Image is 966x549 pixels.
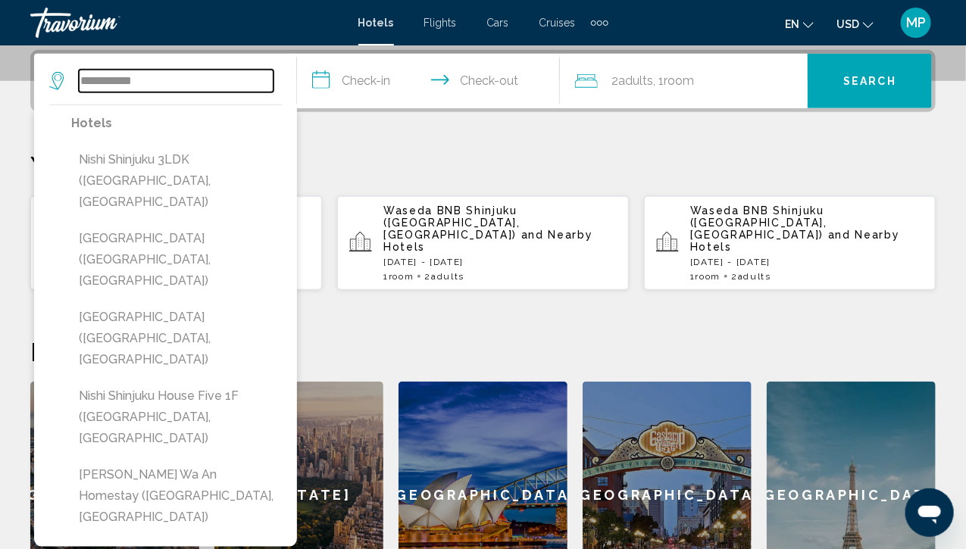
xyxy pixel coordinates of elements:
[71,303,282,374] button: [GEOGRAPHIC_DATA] ([GEOGRAPHIC_DATA], [GEOGRAPHIC_DATA])
[618,73,653,88] span: Adults
[71,382,282,453] button: Nishi Shinjuku House Five 1F ([GEOGRAPHIC_DATA], [GEOGRAPHIC_DATA])
[690,257,924,267] p: [DATE] - [DATE]
[297,54,560,108] button: Check in and out dates
[487,17,509,29] a: Cars
[690,271,721,282] span: 1
[71,145,282,217] button: Nishi Shinjuku 3LDK ([GEOGRAPHIC_DATA], [GEOGRAPHIC_DATA])
[690,204,827,241] span: Waseda BNB Shinjuku ([GEOGRAPHIC_DATA], [GEOGRAPHIC_DATA])
[905,488,954,537] iframe: Button to launch messaging window
[383,271,414,282] span: 1
[30,8,343,38] a: Travorium
[383,204,521,241] span: Waseda BNB Shinjuku ([GEOGRAPHIC_DATA], [GEOGRAPHIC_DATA])
[836,18,859,30] span: USD
[383,257,617,267] p: [DATE] - [DATE]
[653,70,694,92] span: , 1
[785,13,814,35] button: Change language
[431,271,464,282] span: Adults
[836,13,874,35] button: Change currency
[696,271,721,282] span: Room
[383,229,593,253] span: and Nearby Hotels
[34,54,932,108] div: Search widget
[539,17,576,29] a: Cruises
[690,229,900,253] span: and Nearby Hotels
[424,271,464,282] span: 2
[738,271,771,282] span: Adults
[71,460,282,532] button: [PERSON_NAME] wa an homestay ([GEOGRAPHIC_DATA], [GEOGRAPHIC_DATA])
[30,195,322,291] button: RIU Montego Bay All Inclusive ([GEOGRAPHIC_DATA], [GEOGRAPHIC_DATA]) and Nearby Hotels[DATE] - [D...
[731,271,771,282] span: 2
[644,195,936,291] button: Waseda BNB Shinjuku ([GEOGRAPHIC_DATA], [GEOGRAPHIC_DATA]) and Nearby Hotels[DATE] - [DATE]1Room2...
[30,150,936,180] p: Your Recent Searches
[591,11,608,35] button: Extra navigation items
[71,224,282,295] button: [GEOGRAPHIC_DATA] ([GEOGRAPHIC_DATA], [GEOGRAPHIC_DATA])
[71,113,282,134] p: Hotels
[843,76,896,88] span: Search
[785,18,799,30] span: en
[896,7,936,39] button: User Menu
[611,70,653,92] span: 2
[358,17,394,29] a: Hotels
[30,336,936,367] h2: Featured Destinations
[906,15,926,30] span: MP
[389,271,414,282] span: Room
[664,73,694,88] span: Room
[808,54,932,108] button: Search
[560,54,808,108] button: Travelers: 2 adults, 0 children
[337,195,629,291] button: Waseda BNB Shinjuku ([GEOGRAPHIC_DATA], [GEOGRAPHIC_DATA]) and Nearby Hotels[DATE] - [DATE]1Room2...
[424,17,457,29] a: Flights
